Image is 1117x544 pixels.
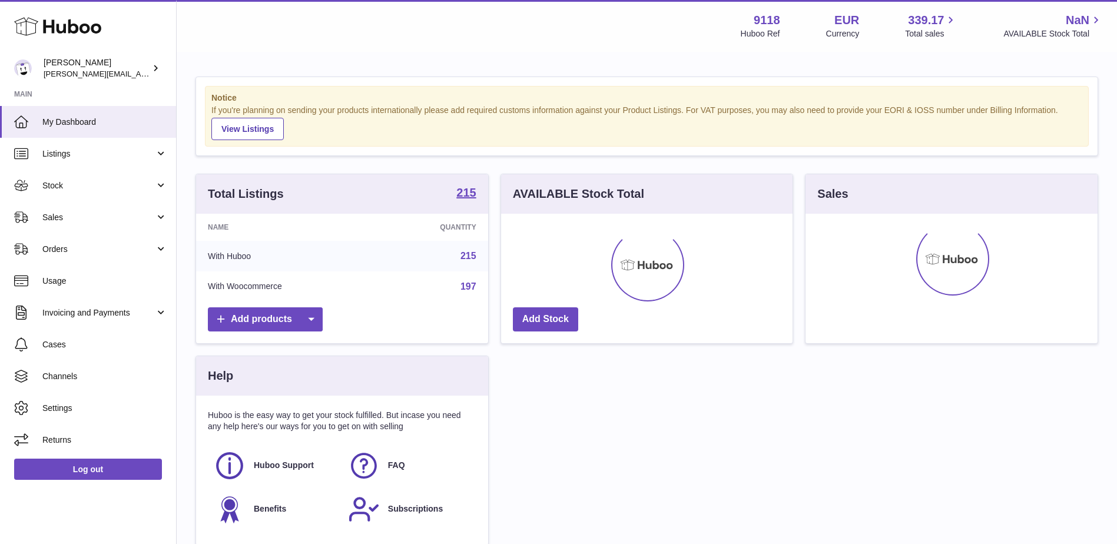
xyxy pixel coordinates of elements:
span: Huboo Support [254,460,314,471]
div: If you're planning on sending your products internationally please add required customs informati... [211,105,1082,140]
a: Add products [208,307,323,331]
span: Cases [42,339,167,350]
a: 339.17 Total sales [905,12,957,39]
h3: Total Listings [208,186,284,202]
h3: Sales [817,186,848,202]
span: My Dashboard [42,117,167,128]
span: Orders [42,244,155,255]
h3: AVAILABLE Stock Total [513,186,644,202]
span: NaN [1066,12,1089,28]
a: NaN AVAILABLE Stock Total [1003,12,1103,39]
a: 215 [460,251,476,261]
td: With Woocommerce [196,271,377,302]
a: Huboo Support [214,450,336,482]
span: FAQ [388,460,405,471]
span: Channels [42,371,167,382]
a: Subscriptions [348,493,470,525]
span: Stock [42,180,155,191]
span: Subscriptions [388,503,443,515]
a: Add Stock [513,307,578,331]
th: Name [196,214,377,241]
span: Invoicing and Payments [42,307,155,319]
div: [PERSON_NAME] [44,57,150,79]
a: Log out [14,459,162,480]
span: 339.17 [908,12,944,28]
span: Sales [42,212,155,223]
strong: Notice [211,92,1082,104]
a: 197 [460,281,476,291]
th: Quantity [377,214,488,241]
img: freddie.sawkins@czechandspeake.com [14,59,32,77]
td: With Huboo [196,241,377,271]
span: Total sales [905,28,957,39]
span: Usage [42,276,167,287]
h3: Help [208,368,233,384]
strong: 215 [456,187,476,198]
p: Huboo is the easy way to get your stock fulfilled. But incase you need any help here's our ways f... [208,410,476,432]
div: Currency [826,28,860,39]
span: Settings [42,403,167,414]
strong: EUR [834,12,859,28]
a: Benefits [214,493,336,525]
span: Returns [42,434,167,446]
span: [PERSON_NAME][EMAIL_ADDRESS][PERSON_NAME][DOMAIN_NAME] [44,69,299,78]
span: AVAILABLE Stock Total [1003,28,1103,39]
strong: 9118 [754,12,780,28]
a: FAQ [348,450,470,482]
span: Benefits [254,503,286,515]
span: Listings [42,148,155,160]
a: View Listings [211,118,284,140]
a: 215 [456,187,476,201]
div: Huboo Ref [741,28,780,39]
